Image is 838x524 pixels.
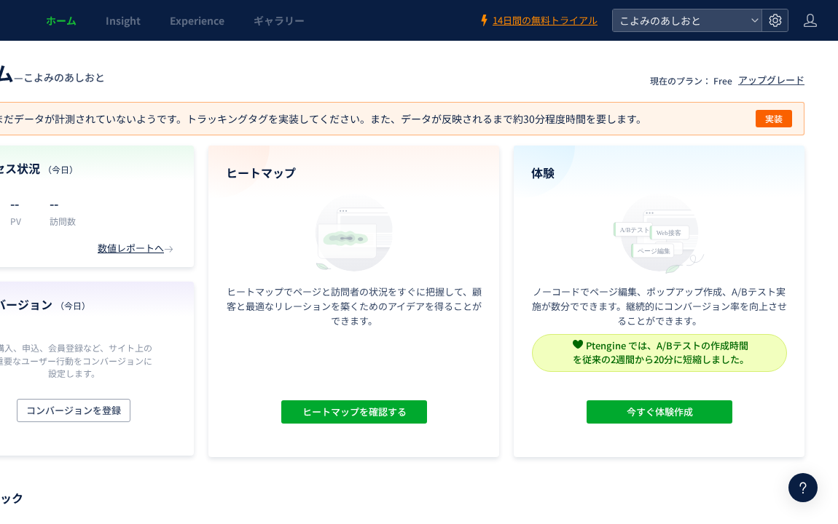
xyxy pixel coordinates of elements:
span: ホーム [46,13,77,28]
h4: 体験 [531,164,787,181]
p: 現在のプラン： Free [650,74,732,87]
img: svg+xml,%3c [573,339,583,349]
button: コンバージョンを登録 [17,399,130,422]
p: ヒートマップでページと訪問者の状況をすぐに把握して、顧客と最適なリレーションを築くためのアイデアを得ることができます。 [226,285,482,328]
span: Insight [106,13,141,28]
a: 14日間の無料トライアル [478,14,598,28]
p: -- [10,191,32,215]
span: （今日） [55,299,90,311]
button: 今すぐ体験作成 [587,400,732,424]
p: 訪問数 [50,215,76,227]
button: ヒートマップを確認する [281,400,427,424]
span: （今日） [43,163,78,175]
img: home_experience_onbo_jp-C5-EgdA0.svg [606,190,713,275]
span: Experience [170,13,224,28]
span: Ptengine では、A/Bテストの作成時間 を従来の2週間から20分に短縮しました。 [573,338,749,366]
span: こよみのあしおと [23,70,105,84]
span: コンバージョンを登録 [26,399,121,422]
p: -- [50,191,76,215]
p: ノーコードでページ編集、ポップアップ作成、A/Bテスト実施が数分でできます。継続的にコンバージョン率を向上させることができます。 [531,285,787,328]
span: 実装 [765,110,783,127]
span: 今すぐ体験作成 [626,400,692,424]
span: ギャラリー [254,13,305,28]
span: こよみのあしおと [615,9,745,31]
div: アップグレード [738,74,804,87]
div: 数値レポートへ [98,242,176,255]
h4: ヒートマップ [226,164,482,181]
span: ヒートマップを確認する [302,400,406,424]
button: 実装 [756,110,792,127]
p: PV [10,215,32,227]
span: 14日間の無料トライアル [493,14,598,28]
